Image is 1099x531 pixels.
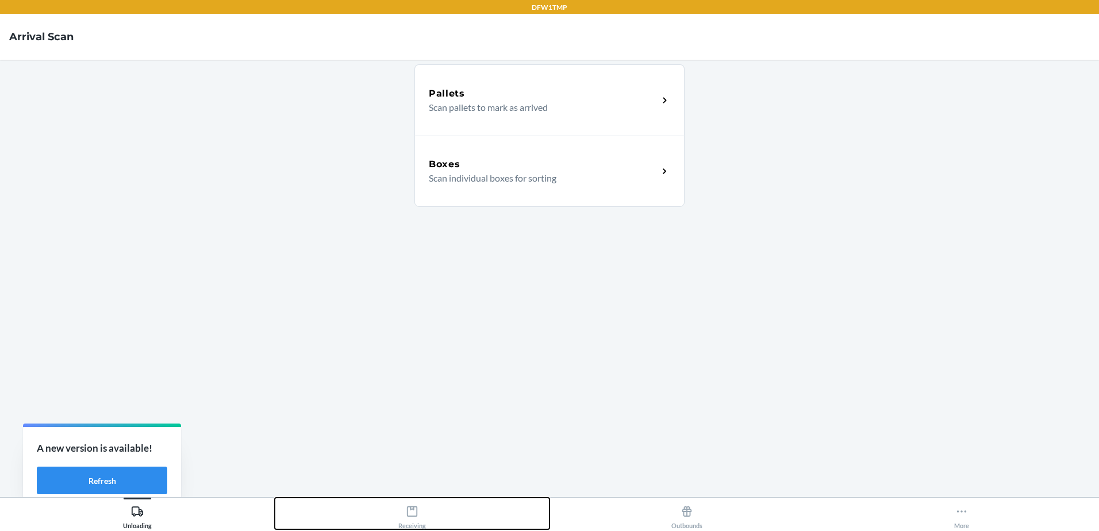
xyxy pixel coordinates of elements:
[414,64,685,136] a: PalletsScan pallets to mark as arrived
[429,171,649,185] p: Scan individual boxes for sorting
[954,501,969,529] div: More
[549,498,824,529] button: Outbounds
[824,498,1099,529] button: More
[398,501,426,529] div: Receiving
[37,441,167,456] p: A new version is available!
[429,101,649,114] p: Scan pallets to mark as arrived
[414,136,685,207] a: BoxesScan individual boxes for sorting
[275,498,549,529] button: Receiving
[532,2,567,13] p: DFW1TMP
[429,87,465,101] h5: Pallets
[429,157,460,171] h5: Boxes
[37,467,167,494] button: Refresh
[9,29,74,44] h4: Arrival Scan
[671,501,702,529] div: Outbounds
[123,501,152,529] div: Unloading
